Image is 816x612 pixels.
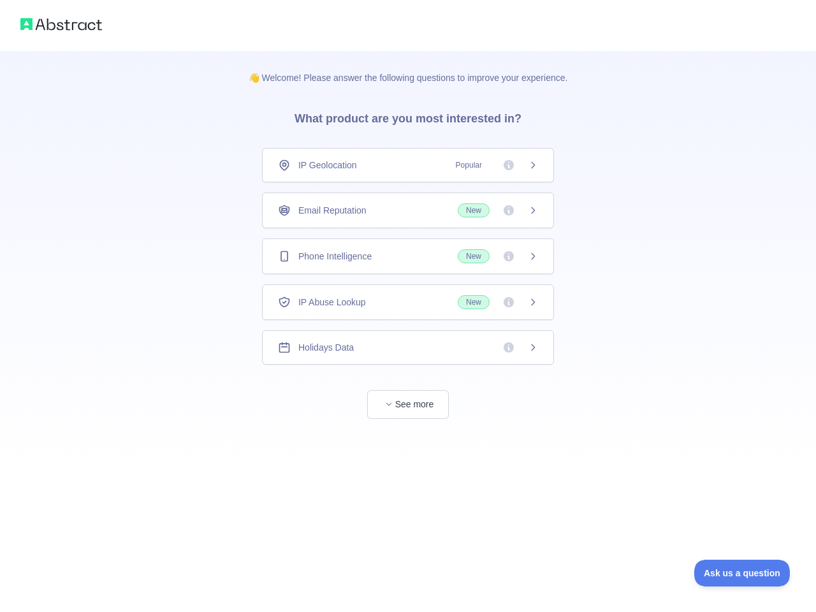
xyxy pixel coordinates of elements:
h3: What product are you most interested in? [274,84,542,148]
span: Holidays Data [298,341,354,354]
span: IP Geolocation [298,159,357,171]
img: Abstract logo [20,15,102,33]
span: IP Abuse Lookup [298,296,366,309]
span: Popular [448,159,490,171]
span: Phone Intelligence [298,250,372,263]
button: See more [367,390,449,419]
span: New [458,295,490,309]
p: 👋 Welcome! Please answer the following questions to improve your experience. [228,51,588,84]
iframe: Toggle Customer Support [694,560,790,586]
span: New [458,203,490,217]
span: Email Reputation [298,204,367,217]
span: New [458,249,490,263]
